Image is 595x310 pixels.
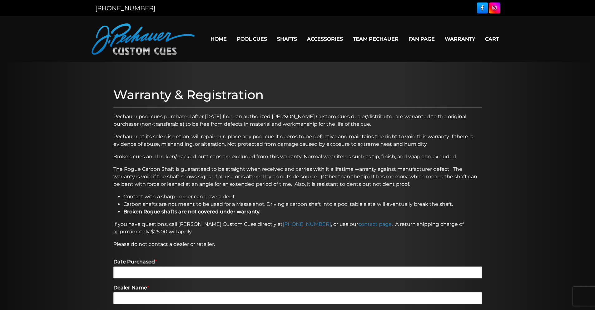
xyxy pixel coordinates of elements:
a: Pool Cues [232,31,272,47]
p: Broken cues and broken/cracked butt caps are excluded from this warranty. Normal wear items such ... [113,153,482,160]
p: If you have questions, call [PERSON_NAME] Custom Cues directly at , or use our . A return shippin... [113,221,482,236]
strong: Broken Rogue shafts are not covered under warranty. [123,209,260,215]
a: [PHONE_NUMBER] [283,221,331,227]
a: contact page [358,221,392,227]
li: Contact with a sharp corner can leave a dent. [123,193,482,201]
p: The Rogue Carbon Shaft is guaranteed to be straight when received and carries with it a lifetime ... [113,165,482,188]
label: Date Purchased [113,259,482,265]
li: Carbon shafts are not meant to be used for a Masse shot. Driving a carbon shaft into a pool table... [123,201,482,208]
a: Shafts [272,31,302,47]
h1: Warranty & Registration [113,87,482,102]
a: Home [206,31,232,47]
a: Fan Page [404,31,440,47]
p: Pechauer, at its sole discretion, will repair or replace any pool cue it deems to be defective an... [113,133,482,148]
a: Accessories [302,31,348,47]
a: Cart [480,31,504,47]
a: Warranty [440,31,480,47]
p: Please do not contact a dealer or retailer. [113,241,482,248]
p: Pechauer pool cues purchased after [DATE] from an authorized [PERSON_NAME] Custom Cues dealer/dis... [113,113,482,128]
img: Pechauer Custom Cues [92,23,195,55]
a: [PHONE_NUMBER] [95,4,155,12]
a: Team Pechauer [348,31,404,47]
label: Dealer Name [113,285,482,291]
